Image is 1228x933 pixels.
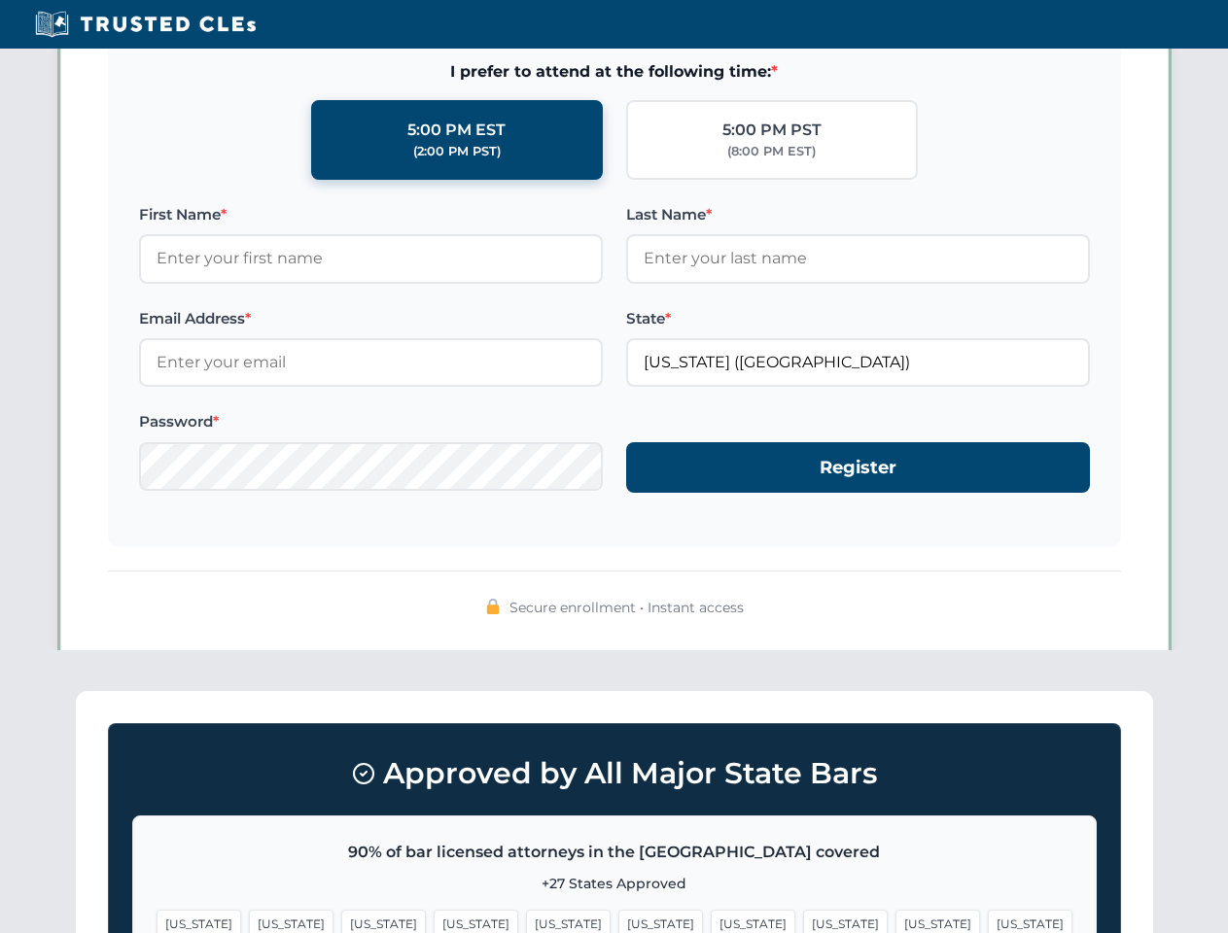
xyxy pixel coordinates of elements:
[139,410,603,433] label: Password
[626,442,1090,494] button: Register
[139,234,603,283] input: Enter your first name
[626,338,1090,387] input: California (CA)
[139,307,603,330] label: Email Address
[139,203,603,226] label: First Name
[29,10,262,39] img: Trusted CLEs
[157,873,1072,894] p: +27 States Approved
[157,840,1072,865] p: 90% of bar licensed attorneys in the [GEOGRAPHIC_DATA] covered
[413,142,501,161] div: (2:00 PM PST)
[727,142,816,161] div: (8:00 PM EST)
[139,338,603,387] input: Enter your email
[139,59,1090,85] span: I prefer to attend at the following time:
[485,599,501,614] img: 🔒
[132,747,1097,800] h3: Approved by All Major State Bars
[626,203,1090,226] label: Last Name
[626,234,1090,283] input: Enter your last name
[626,307,1090,330] label: State
[407,118,506,143] div: 5:00 PM EST
[509,597,744,618] span: Secure enrollment • Instant access
[722,118,822,143] div: 5:00 PM PST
